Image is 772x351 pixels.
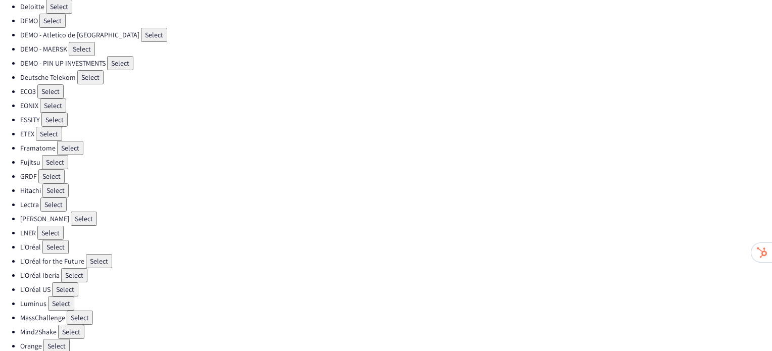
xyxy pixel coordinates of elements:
[20,197,772,212] li: Lectra
[20,169,772,183] li: GRDF
[37,226,64,240] button: Select
[42,155,68,169] button: Select
[20,268,772,282] li: L'Oréal Iberia
[20,325,772,339] li: Mind2Shake
[39,14,66,28] button: Select
[20,70,772,84] li: Deutsche Telekom
[77,70,104,84] button: Select
[20,84,772,98] li: ECO3
[86,254,112,268] button: Select
[41,113,68,127] button: Select
[69,42,95,56] button: Select
[48,296,74,311] button: Select
[20,183,772,197] li: Hitachi
[37,84,64,98] button: Select
[20,42,772,56] li: DEMO - MAERSK
[20,254,772,268] li: L'Oréal for the Future
[40,98,66,113] button: Select
[20,282,772,296] li: L'Oréal US
[71,212,97,226] button: Select
[20,155,772,169] li: Fujitsu
[61,268,87,282] button: Select
[52,282,78,296] button: Select
[42,183,69,197] button: Select
[20,56,772,70] li: DEMO - PIN UP INVESTMENTS
[38,169,65,183] button: Select
[20,311,772,325] li: MassChallenge
[36,127,62,141] button: Select
[58,325,84,339] button: Select
[57,141,83,155] button: Select
[20,14,772,28] li: DEMO
[20,296,772,311] li: Luminus
[721,303,772,351] iframe: Chat Widget
[20,226,772,240] li: LNER
[40,197,67,212] button: Select
[20,113,772,127] li: ESSITY
[67,311,93,325] button: Select
[141,28,167,42] button: Select
[20,28,772,42] li: DEMO - Atletico de [GEOGRAPHIC_DATA]
[20,240,772,254] li: L'Oréal
[20,141,772,155] li: Framatome
[42,240,69,254] button: Select
[107,56,133,70] button: Select
[20,98,772,113] li: EONIX
[20,127,772,141] li: ETEX
[20,212,772,226] li: [PERSON_NAME]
